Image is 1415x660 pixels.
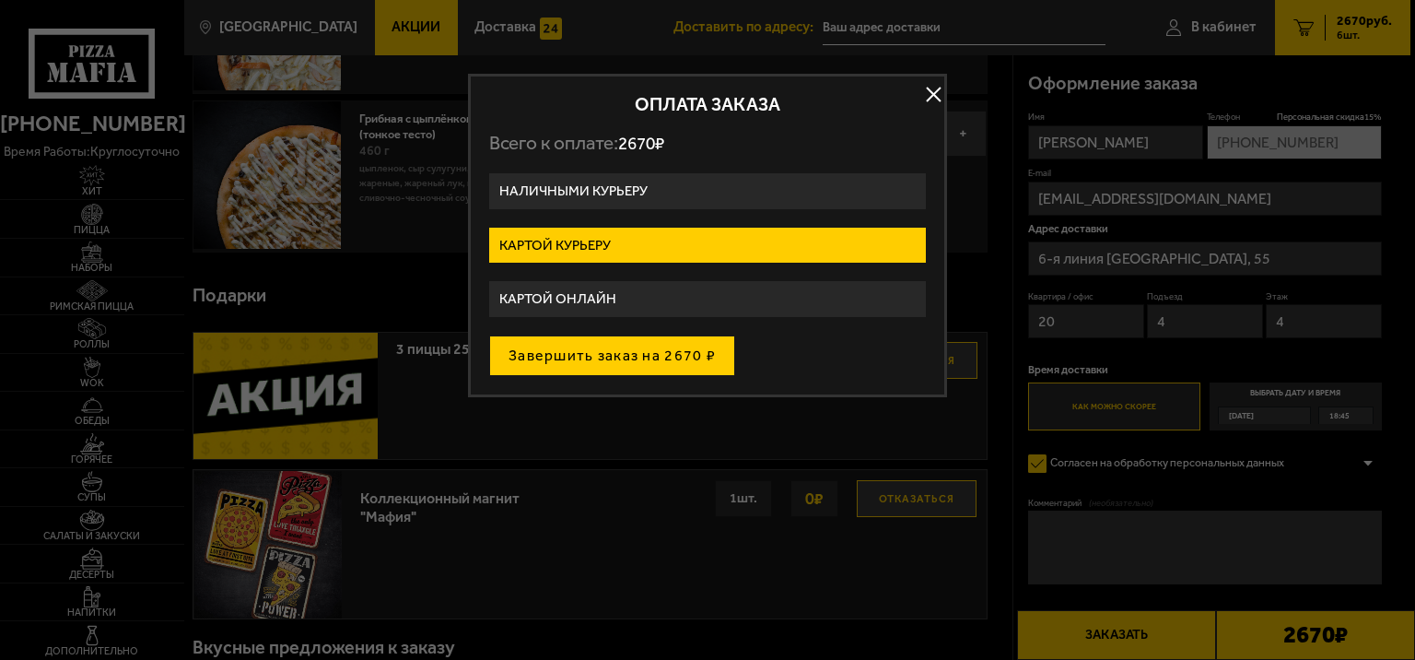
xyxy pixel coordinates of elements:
p: Всего к оплате: [489,132,926,155]
h2: Оплата заказа [489,95,926,113]
label: Картой курьеру [489,228,926,264]
span: 2670 ₽ [618,133,664,154]
button: Завершить заказ на 2670 ₽ [489,336,735,376]
label: Наличными курьеру [489,173,926,209]
label: Картой онлайн [489,281,926,317]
